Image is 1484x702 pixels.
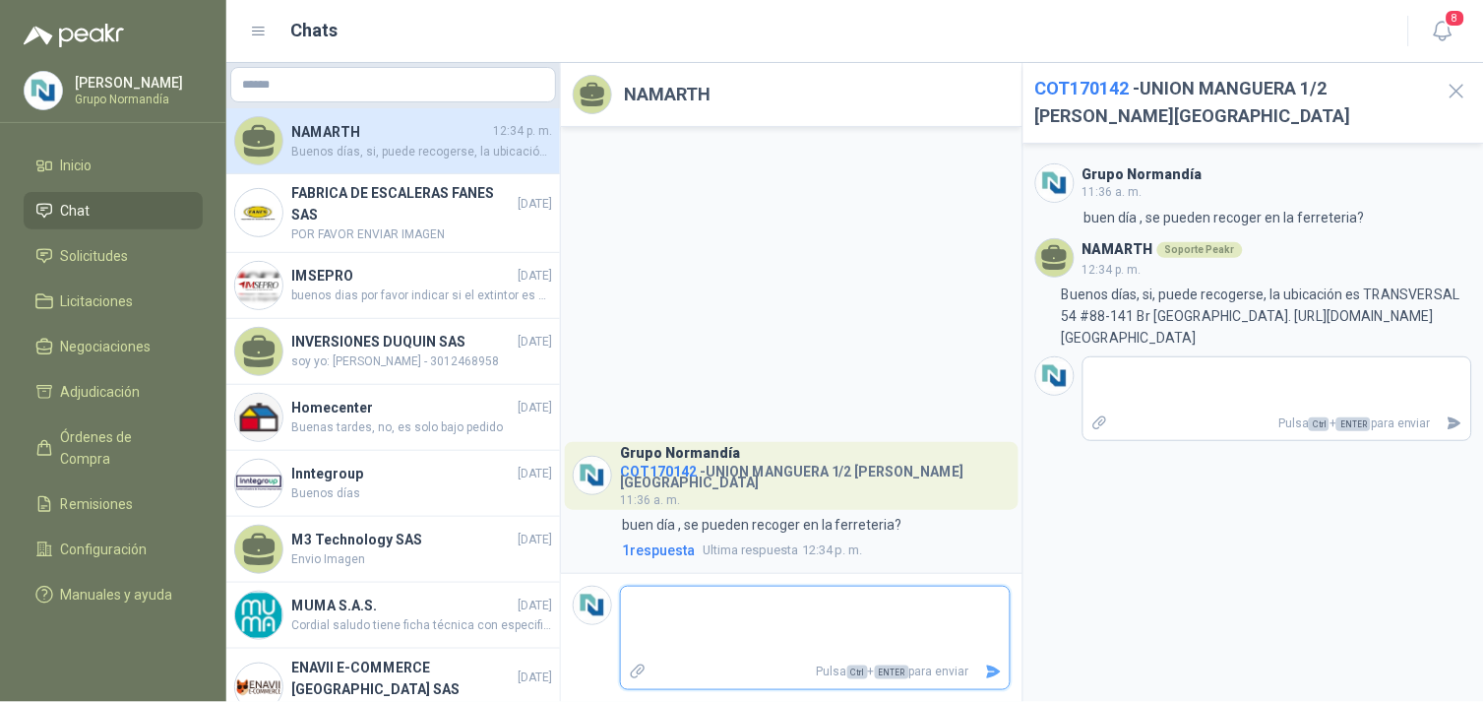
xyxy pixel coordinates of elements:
[24,485,203,523] a: Remisiones
[1439,407,1471,441] button: Enviar
[61,381,141,403] span: Adjudicación
[1035,78,1130,98] span: COT170142
[518,465,552,483] span: [DATE]
[1035,75,1430,131] h2: - UNION MANGUERA 1/2 [PERSON_NAME][GEOGRAPHIC_DATA]
[493,122,552,141] span: 12:34 p. m.
[1083,407,1117,441] label: Adjuntar archivos
[291,397,514,418] h4: Homecenter
[291,418,552,437] span: Buenas tardes, no, es solo bajo pedido
[574,457,611,494] img: Company Logo
[622,540,695,561] span: 1 respuesta
[618,540,1011,561] a: 1respuestaUltima respuesta12:34 p. m.
[1116,407,1439,441] p: Pulsa + para enviar
[1157,242,1243,258] div: Soporte Peakr
[61,155,93,176] span: Inicio
[24,576,203,613] a: Manuales y ayuda
[1082,244,1153,255] h3: NAMARTH
[518,195,552,214] span: [DATE]
[235,592,282,639] img: Company Logo
[226,583,560,649] a: Company LogoMUMA S.A.S.[DATE]Cordial saludo tiene ficha técnica con especificaciones del tipo de ...
[291,550,552,569] span: Envio Imagen
[61,290,134,312] span: Licitaciones
[574,587,611,624] img: Company Logo
[291,225,552,244] span: POR FAVOR ENVIAR IMAGEN
[291,657,514,700] h4: ENAVII E-COMMERCE [GEOGRAPHIC_DATA] SAS
[24,192,203,229] a: Chat
[1036,357,1074,395] img: Company Logo
[1425,14,1460,49] button: 8
[226,319,560,385] a: INVERSIONES DUQUIN SAS[DATE]soy yo: [PERSON_NAME] - 3012468958
[226,253,560,319] a: Company LogoIMSEPRO[DATE]buenos dias por favor indicar si el extintor es ABC o BC gracias
[235,189,282,236] img: Company Logo
[875,666,909,679] span: ENTER
[518,399,552,417] span: [DATE]
[61,584,173,606] span: Manuales y ayuda
[291,287,552,305] span: buenos dias por favor indicar si el extintor es ABC o BC gracias
[235,460,282,507] img: Company Logo
[518,531,552,549] span: [DATE]
[291,121,489,143] h4: NAMARTH
[1082,169,1203,180] h3: Grupo Normandía
[75,76,198,90] p: [PERSON_NAME]
[61,245,129,267] span: Solicitudes
[518,333,552,351] span: [DATE]
[291,529,514,550] h4: M3 Technology SAS
[24,283,203,320] a: Licitaciones
[24,237,203,275] a: Solicitudes
[291,17,339,44] h1: Chats
[226,174,560,253] a: Company LogoFABRICA DE ESCALERAS FANES SAS[DATE]POR FAVOR ENVIAR IMAGEN
[75,94,198,105] p: Grupo Normandía
[703,541,798,560] span: Ultima respuesta
[1082,263,1142,277] span: 12:34 p. m.
[235,394,282,441] img: Company Logo
[24,531,203,568] a: Configuración
[291,352,552,371] span: soy yo: [PERSON_NAME] - 3012468958
[24,373,203,411] a: Adjudicación
[291,143,552,161] span: Buenos días, si, puede recogerse, la ubicación es TRANSVERSAL 54 #88-141 Br [GEOGRAPHIC_DATA]. [U...
[620,448,740,459] h3: Grupo Normandía
[1309,417,1329,431] span: Ctrl
[1336,417,1371,431] span: ENTER
[847,666,868,679] span: Ctrl
[620,464,697,479] span: COT170142
[621,655,654,689] label: Adjuntar archivos
[1084,207,1365,228] p: buen día , se pueden recoger en la ferreteria?
[518,267,552,286] span: [DATE]
[61,200,91,222] span: Chat
[24,418,203,478] a: Órdenes de Compra
[624,81,711,108] h2: NAMARTH
[1036,164,1074,202] img: Company Logo
[703,541,863,560] span: 12:34 p. m.
[226,108,560,174] a: NAMARTH12:34 p. m.Buenos días, si, puede recogerse, la ubicación es TRANSVERSAL 54 #88-141 Br [GE...
[654,655,977,689] p: Pulsa + para enviar
[25,72,62,109] img: Company Logo
[291,616,552,635] span: Cordial saludo tiene ficha técnica con especificaciones del tipo de silla requerida ? o imagen de...
[291,595,514,616] h4: MUMA S.A.S.
[61,539,148,560] span: Configuración
[1445,9,1466,28] span: 8
[518,597,552,615] span: [DATE]
[291,484,552,503] span: Buenos días
[226,451,560,517] a: Company LogoInntegroup[DATE]Buenos días
[61,493,134,515] span: Remisiones
[622,514,902,536] p: buen día , se pueden recoger en la ferreteria?
[226,517,560,583] a: M3 Technology SAS[DATE]Envio Imagen
[291,182,514,225] h4: FABRICA DE ESCALERAS FANES SAS
[1082,185,1143,199] span: 11:36 a. m.
[24,328,203,365] a: Negociaciones
[518,669,552,687] span: [DATE]
[620,493,680,507] span: 11:36 a. m.
[291,463,514,484] h4: Inntegroup
[620,459,1011,488] h4: - UNION MANGUERA 1/2 [PERSON_NAME][GEOGRAPHIC_DATA]
[1062,284,1473,349] p: Buenos días, si, puede recogerse, la ubicación es TRANSVERSAL 54 #88-141 Br [GEOGRAPHIC_DATA]. [U...
[226,385,560,451] a: Company LogoHomecenter[DATE]Buenas tardes, no, es solo bajo pedido
[24,24,124,47] img: Logo peakr
[61,336,152,357] span: Negociaciones
[977,655,1010,689] button: Enviar
[291,265,514,287] h4: IMSEPRO
[61,426,184,470] span: Órdenes de Compra
[291,331,514,352] h4: INVERSIONES DUQUIN SAS
[24,147,203,184] a: Inicio
[235,262,282,309] img: Company Logo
